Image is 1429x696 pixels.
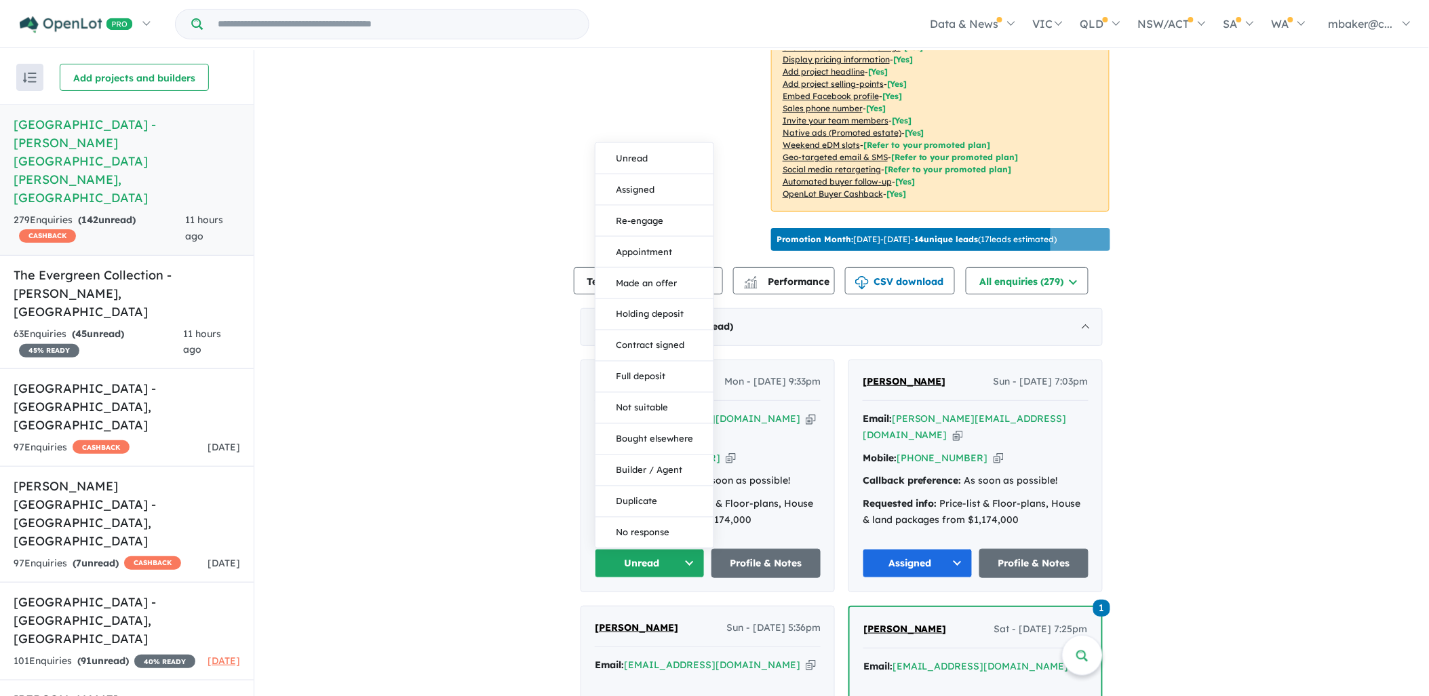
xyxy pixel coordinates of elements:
strong: Email: [595,659,624,671]
span: Sun - [DATE] 5:36pm [726,620,821,636]
div: Unread [595,142,714,548]
span: [Refer to your promoted plan] [884,164,1012,174]
u: Embed Facebook profile [783,91,879,101]
span: [Yes] [905,128,924,138]
a: [EMAIL_ADDRESS][DOMAIN_NAME] [893,660,1069,672]
h5: [GEOGRAPHIC_DATA] - [PERSON_NAME][GEOGRAPHIC_DATA][PERSON_NAME] , [GEOGRAPHIC_DATA] [14,115,240,207]
a: [PHONE_NUMBER] [897,452,988,464]
p: [DATE] - [DATE] - ( 17 leads estimated) [777,233,1057,246]
strong: Mobile: [863,452,897,464]
span: [ Yes ] [882,91,902,101]
strong: Email: [863,412,892,425]
span: [ Yes ] [866,103,886,113]
u: Sales phone number [783,103,863,113]
span: [ Yes ] [868,66,888,77]
span: 11 hours ago [183,328,221,356]
h5: [GEOGRAPHIC_DATA] - [GEOGRAPHIC_DATA] , [GEOGRAPHIC_DATA] [14,379,240,434]
h5: The Evergreen Collection - [PERSON_NAME] , [GEOGRAPHIC_DATA] [14,266,240,321]
span: Sun - [DATE] 7:03pm [994,374,1089,390]
button: Re-engage [595,205,713,236]
input: Try estate name, suburb, builder or developer [205,9,586,39]
div: Price-list & Floor-plans, House & land packages from $1,174,000 [863,496,1089,528]
b: Promotion Month: [777,234,853,244]
button: Team member settings (4) [574,267,723,294]
h5: [GEOGRAPHIC_DATA] - [GEOGRAPHIC_DATA] , [GEOGRAPHIC_DATA] [14,593,240,648]
img: Openlot PRO Logo White [20,16,133,33]
strong: Callback preference: [863,474,962,486]
button: Assigned [863,549,973,578]
button: Copy [994,451,1004,465]
span: [PERSON_NAME] [863,623,947,635]
div: As soon as possible! [863,473,1089,489]
button: No response [595,517,713,547]
span: [Refer to your promoted plan] [891,152,1019,162]
u: Geo-targeted email & SMS [783,152,888,162]
span: Mon - [DATE] 9:33pm [724,374,821,390]
u: Display pricing information [783,54,890,64]
a: [EMAIL_ADDRESS][DOMAIN_NAME] [624,659,800,671]
u: Automated buyer follow-up [783,176,892,187]
strong: ( unread) [77,655,129,667]
button: Unread [595,142,713,174]
span: 40 % READY [134,655,195,668]
strong: ( unread) [78,214,136,226]
u: Add project headline [783,66,865,77]
button: Assigned [595,174,713,205]
button: CSV download [845,267,955,294]
a: [PERSON_NAME] [863,621,947,638]
button: Copy [806,658,816,672]
span: [Yes] [886,189,906,199]
span: 45 [75,328,87,340]
div: [DATE] [581,308,1103,346]
button: Copy [726,451,736,465]
div: 97 Enquir ies [14,556,181,572]
a: 1 [1093,598,1110,617]
u: Weekend eDM slots [783,140,860,150]
strong: Email: [863,660,893,672]
span: [ Yes ] [892,115,912,125]
div: 101 Enquir ies [14,653,195,670]
button: Unread [595,549,705,578]
strong: ( unread) [73,557,119,569]
span: 91 [81,655,92,667]
span: [Refer to your promoted plan] [863,140,991,150]
u: Add project selling-points [783,79,884,89]
button: Add projects and builders [60,64,209,91]
span: 11 hours ago [185,214,223,242]
span: [Yes] [895,176,915,187]
a: Profile & Notes [711,549,821,578]
span: 45 % READY [19,344,79,357]
span: [DATE] [208,655,240,667]
span: [ Yes ] [893,54,913,64]
button: All enquiries (279) [966,267,1089,294]
button: Contract signed [595,330,713,361]
a: [PERSON_NAME] [863,374,946,390]
button: Not suitable [595,392,713,423]
button: Builder / Agent [595,455,713,486]
span: Sat - [DATE] 7:25pm [994,621,1088,638]
u: Native ads (Promoted estate) [783,128,901,138]
strong: ( unread) [72,328,124,340]
a: Profile & Notes [979,549,1089,578]
span: [DATE] [208,441,240,453]
img: sort.svg [23,73,37,83]
button: Holding deposit [595,298,713,330]
span: 1 [1093,600,1110,617]
u: OpenLot Buyer Cashback [783,189,883,199]
button: Appointment [595,236,713,267]
button: Full deposit [595,361,713,392]
b: 14 unique leads [914,234,979,244]
div: 279 Enquir ies [14,212,185,245]
div: 97 Enquir ies [14,440,130,456]
img: download icon [855,276,869,290]
a: [PERSON_NAME][EMAIL_ADDRESS][DOMAIN_NAME] [863,412,1067,441]
u: Social media retargeting [783,164,881,174]
img: bar-chart.svg [744,280,758,289]
div: 63 Enquir ies [14,326,183,359]
a: [PERSON_NAME] [595,620,678,636]
span: [DATE] [208,557,240,569]
button: Performance [733,267,835,294]
span: [ Yes ] [887,79,907,89]
strong: Requested info: [863,497,937,509]
span: 7 [76,557,81,569]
